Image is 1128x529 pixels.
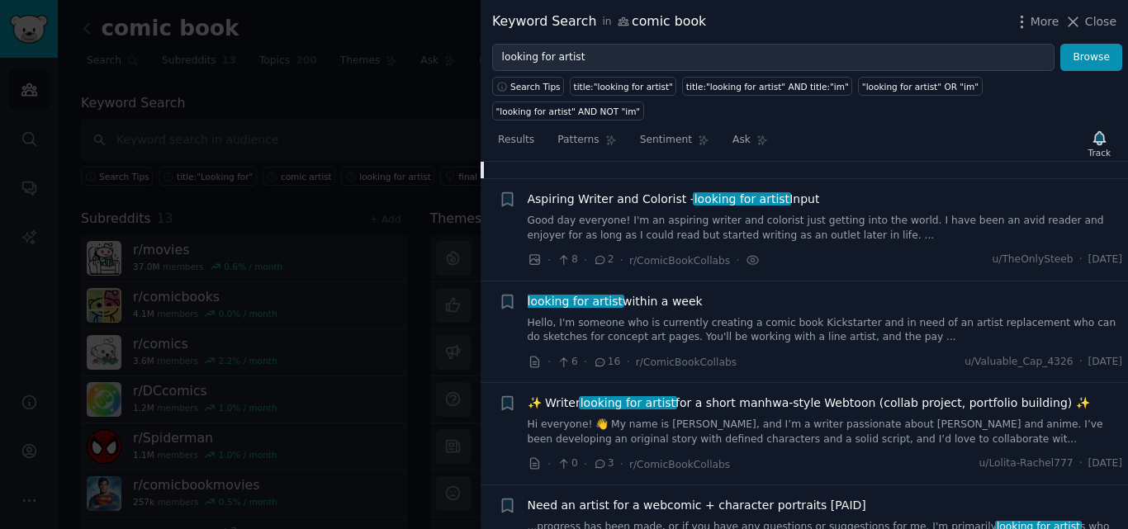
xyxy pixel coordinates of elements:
span: · [584,252,587,269]
a: Results [492,127,540,161]
a: "looking for artist" AND NOT "im" [492,102,644,120]
span: · [1079,456,1083,471]
div: Keyword Search comic book [492,12,706,32]
span: · [547,456,551,473]
span: within a week [528,293,703,310]
span: r/ComicBookCollabs [629,255,730,267]
span: Patterns [557,133,599,148]
span: · [584,456,587,473]
button: Search Tips [492,77,564,96]
a: Patterns [552,127,622,161]
span: 16 [593,355,620,370]
a: Ask [727,127,774,161]
span: More [1031,13,1059,31]
button: Browse [1060,44,1122,72]
span: · [736,252,739,269]
div: title:"looking for artist" AND title:"im" [686,81,849,92]
a: title:"looking for artist" AND title:"im" [682,77,852,96]
button: Track [1083,126,1116,161]
a: Need an artist for a webcomic + character portraits [PAID] [528,497,866,514]
span: · [1079,355,1083,370]
a: Hello, I'm someone who is currently creating a comic book Kickstarter and in need of an artist re... [528,316,1123,345]
a: Hi everyone! 👋 My name is [PERSON_NAME], and I’m a writer passionate about [PERSON_NAME] and anim... [528,418,1123,446]
span: · [620,456,623,473]
span: 2 [593,253,614,267]
span: Ask [732,133,751,148]
span: 3 [593,456,614,471]
span: [DATE] [1088,253,1122,267]
a: "looking for artist" OR "im" [858,77,982,96]
span: · [547,252,551,269]
span: 0 [557,456,577,471]
a: ✨ Writerlooking for artistfor a short manhwa-style Webtoon (collab project, portfolio building) ✨ [528,394,1090,412]
span: · [547,353,551,371]
span: u/Lolita-Rachel777 [979,456,1073,471]
button: More [1013,13,1059,31]
span: 6 [557,355,577,370]
span: 8 [557,253,577,267]
button: Close [1064,13,1116,31]
div: Track [1088,147,1111,158]
a: title:"looking for artist" [570,77,676,96]
div: "looking for artist" AND NOT "im" [496,106,641,117]
a: Good day everyone! I'm an aspiring writer and colorist just getting into the world. I have been a... [528,214,1123,243]
a: looking for artistwithin a week [528,293,703,310]
span: looking for artist [693,192,791,205]
span: looking for artist [579,396,677,409]
span: u/TheOnlySteeb [992,253,1073,267]
span: [DATE] [1088,355,1122,370]
span: looking for artist [526,295,624,308]
span: Sentiment [640,133,692,148]
span: ✨ Writer for a short manhwa-style Webtoon (collab project, portfolio building) ✨ [528,394,1090,412]
a: Sentiment [634,127,715,161]
span: · [626,353,629,371]
span: Close [1085,13,1116,31]
span: · [584,353,587,371]
a: Aspiring Writer and Colorist -looking for artistInput [528,191,820,208]
span: [DATE] [1088,456,1122,471]
span: · [620,252,623,269]
span: Search Tips [510,81,561,92]
span: · [1079,253,1083,267]
span: Aspiring Writer and Colorist - Input [528,191,820,208]
span: r/ComicBookCollabs [636,357,737,368]
input: Try a keyword related to your business [492,44,1055,72]
span: r/ComicBookCollabs [629,459,730,470]
span: in [602,15,611,30]
span: u/Valuable_Cap_4326 [964,355,1073,370]
span: Results [498,133,534,148]
div: "looking for artist" OR "im" [862,81,979,92]
div: title:"looking for artist" [574,81,673,92]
